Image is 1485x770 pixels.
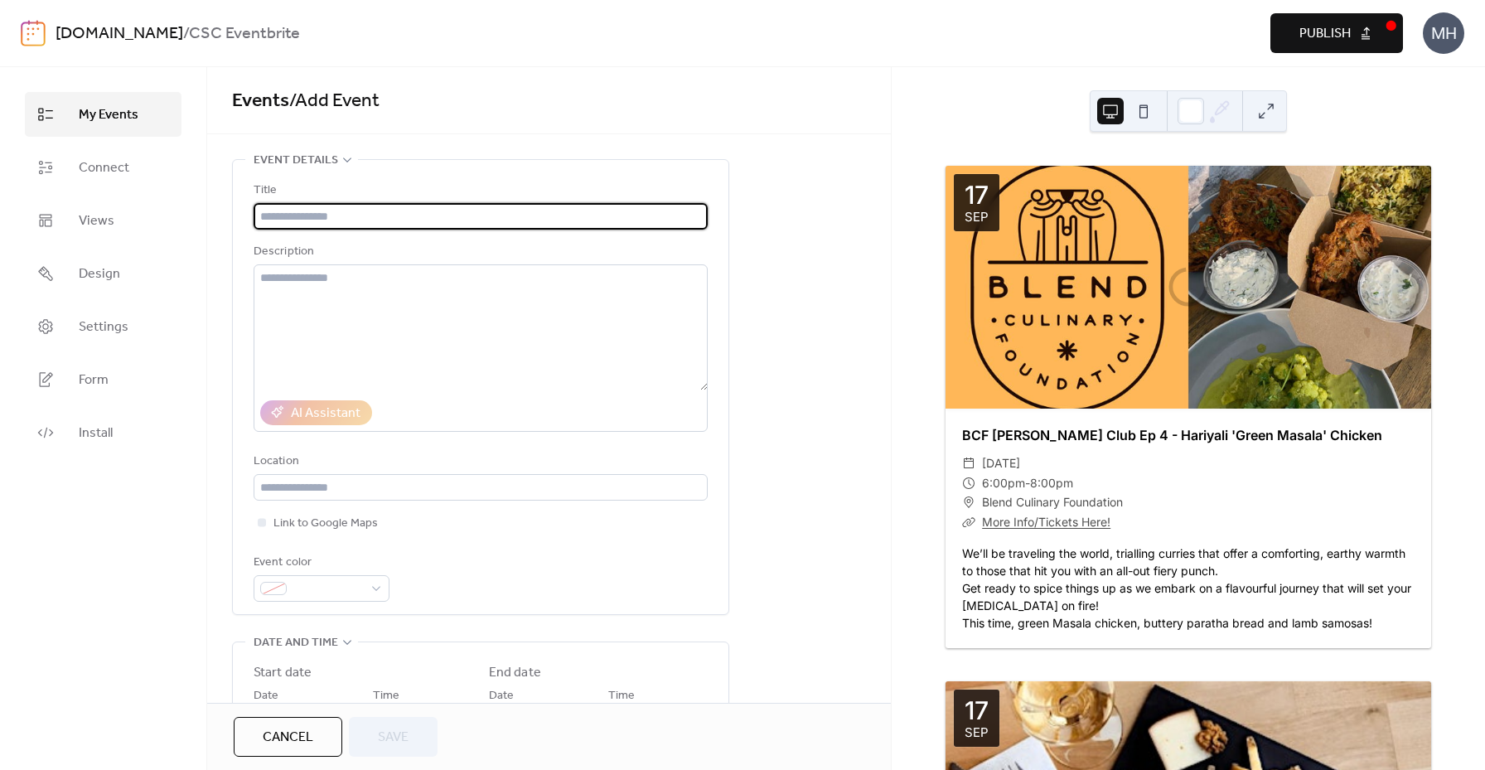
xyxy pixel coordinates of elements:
[25,357,181,402] a: Form
[489,686,514,706] span: Date
[25,410,181,455] a: Install
[962,473,975,493] div: ​
[79,370,109,390] span: Form
[373,686,399,706] span: Time
[254,151,338,171] span: Event details
[273,514,378,534] span: Link to Google Maps
[962,427,1382,443] a: BCF [PERSON_NAME] Club Ep 4 - Hariyali 'Green Masala' Chicken
[56,18,183,50] a: [DOMAIN_NAME]
[254,452,704,472] div: Location
[965,698,989,723] div: 17
[982,492,1123,512] span: Blend Culinary Foundation
[254,686,278,706] span: Date
[965,726,989,739] div: Sep
[965,182,989,207] div: 17
[79,158,129,178] span: Connect
[183,18,189,50] b: /
[234,717,342,757] button: Cancel
[25,251,181,296] a: Design
[25,145,181,190] a: Connect
[962,512,975,532] div: ​
[1030,473,1073,493] span: 8:00pm
[289,83,380,119] span: / Add Event
[1299,24,1351,44] span: Publish
[79,424,113,443] span: Install
[946,545,1431,632] div: We’ll be traveling the world, trialling curries that offer a comforting, earthy warmth to those t...
[1270,13,1403,53] button: Publish
[254,181,704,201] div: Title
[965,211,989,223] div: Sep
[21,20,46,46] img: logo
[982,453,1020,473] span: [DATE]
[25,304,181,349] a: Settings
[254,633,338,653] span: Date and time
[254,242,704,262] div: Description
[254,553,386,573] div: Event color
[1423,12,1464,54] div: MH
[79,317,128,337] span: Settings
[982,515,1110,529] a: More Info/Tickets Here!
[189,18,300,50] b: CSC Eventbrite
[608,686,635,706] span: Time
[489,663,541,683] div: End date
[79,211,114,231] span: Views
[232,83,289,119] a: Events
[25,198,181,243] a: Views
[1025,473,1030,493] span: -
[79,105,138,125] span: My Events
[982,473,1025,493] span: 6:00pm
[962,453,975,473] div: ​
[263,728,313,748] span: Cancel
[25,92,181,137] a: My Events
[962,492,975,512] div: ​
[254,663,312,683] div: Start date
[79,264,120,284] span: Design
